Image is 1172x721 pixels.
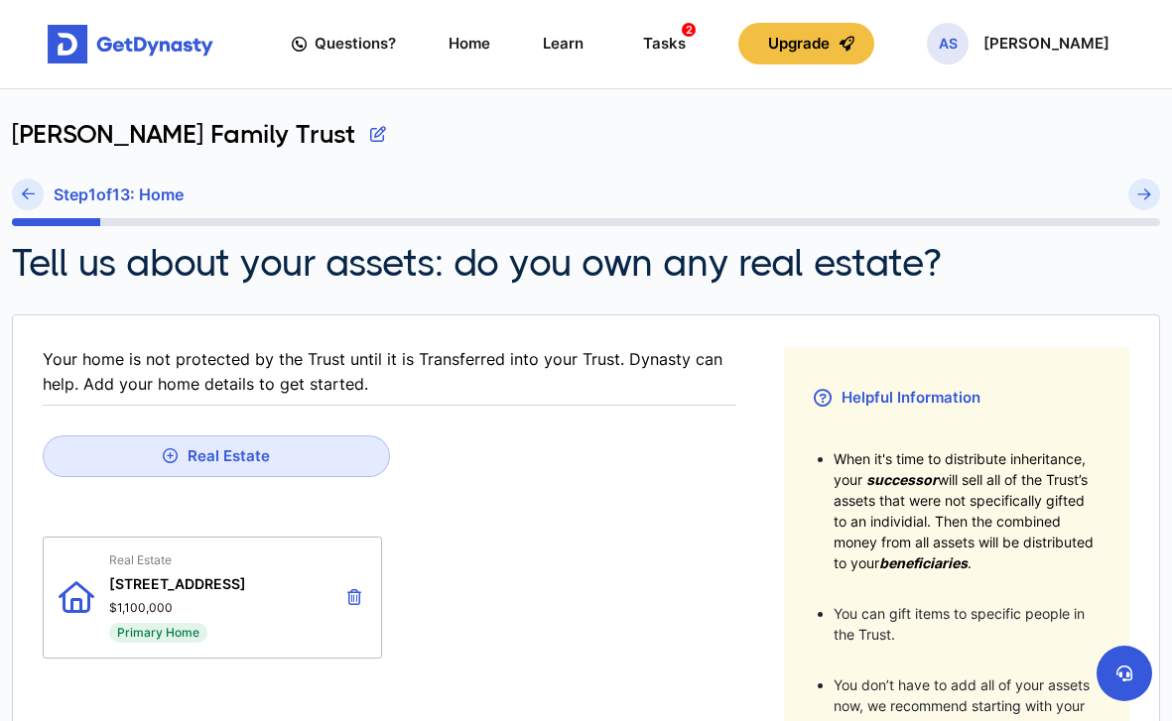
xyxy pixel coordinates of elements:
a: Learn [543,17,584,71]
h6: Step 1 of 13 : Home [54,185,184,204]
p: [PERSON_NAME] [983,36,1109,52]
a: Questions? [292,17,396,71]
span: Real Estate [109,552,246,567]
li: You can gift items to specific people in the Trust. [834,603,1100,645]
button: Real Estate [43,435,390,477]
button: AS[PERSON_NAME] [927,23,1109,64]
span: Primary Home [109,623,207,643]
span: [STREET_ADDRESS] [109,575,246,592]
div: Tasks [643,27,686,61]
button: Upgrade [738,23,874,64]
span: AS [927,23,969,64]
span: successor [866,471,938,488]
a: Home [449,17,490,71]
h3: Helpful Information [814,377,1100,419]
span: Questions? [315,27,396,61]
a: Tasks2 [636,17,687,71]
div: Your home is not protected by the Trust until it is Transferred into your Trust. Dynasty can help... [43,347,736,397]
h2: Tell us about your assets: do you own any real estate? [12,241,942,285]
div: [PERSON_NAME] Family Trust [12,119,1160,179]
img: Get started for free with Dynasty Trust Company [48,25,213,64]
span: beneficiaries [879,554,968,571]
span: $1,100,000 [109,600,246,615]
span: 2 [682,23,696,37]
span: When it's time to distribute inheritance, your will sell all of the Trust’s assets that were not ... [834,450,1094,571]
